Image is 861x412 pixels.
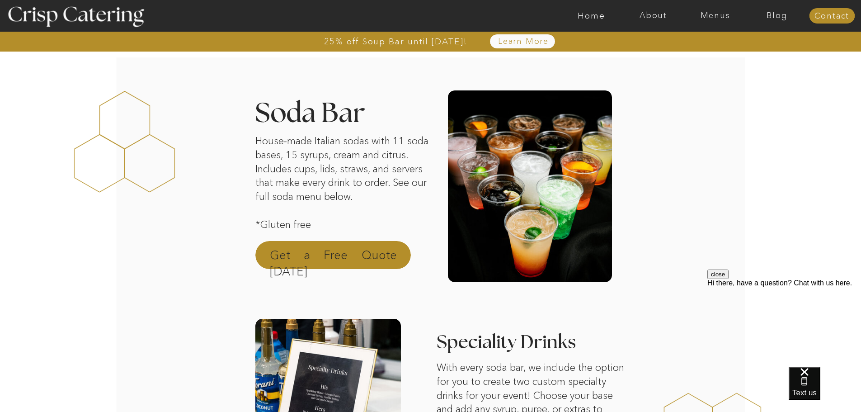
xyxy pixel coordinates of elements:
a: Menus [684,11,746,20]
a: Contact [809,12,855,21]
a: About [622,11,684,20]
a: Blog [746,11,808,20]
iframe: podium webchat widget bubble [789,367,861,412]
h3: Speciality Drinks [437,333,725,342]
iframe: podium webchat widget prompt [707,270,861,378]
p: House-made Italian sodas with 11 soda bases, 15 syrups, cream and citrus. Includes cups, lids, st... [255,134,429,230]
a: Home [560,11,622,20]
h2: Soda Bar [255,100,429,124]
a: 25% off Soup Bar until [DATE]! [292,37,500,46]
a: Get a Free Quote [DATE] [270,247,397,269]
a: Learn More [477,37,570,46]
